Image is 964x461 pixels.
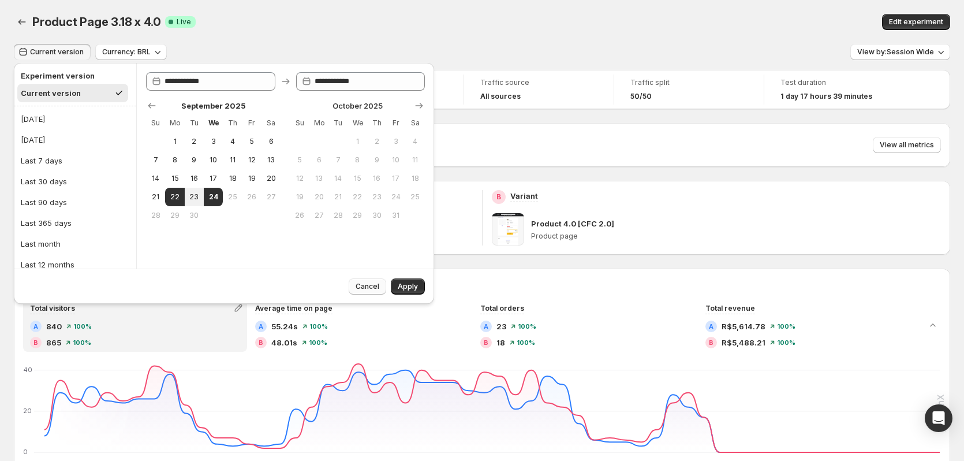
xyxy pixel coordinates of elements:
[314,118,324,128] span: Mo
[328,151,348,169] button: Tuesday October 7 2025
[266,192,276,202] span: 27
[780,77,898,102] a: Test duration1 day 17 hours 39 minutes
[151,192,160,202] span: 21
[372,211,382,220] span: 30
[151,118,160,128] span: Su
[14,44,91,60] button: Current version
[208,192,218,202] span: 24
[146,169,165,188] button: Sunday September 14 2025
[189,137,199,146] span: 2
[21,196,67,208] div: Last 90 days
[309,206,328,225] button: Monday October 27 2025
[165,188,184,206] button: Start of range Monday September 22 2025
[496,192,501,202] h2: B
[531,232,941,241] p: Product page
[46,337,61,348] span: 865
[290,188,309,206] button: Sunday October 19 2025
[386,151,405,169] button: Friday October 10 2025
[204,188,223,206] button: End of range Today Wednesday September 24 2025
[208,174,218,183] span: 17
[348,114,367,132] th: Wednesday
[259,339,263,346] h2: B
[144,98,160,114] button: Show previous month, August 2025
[151,174,160,183] span: 14
[208,118,218,128] span: We
[227,118,237,128] span: Th
[242,151,261,169] button: Friday September 12 2025
[146,188,165,206] button: Sunday September 21 2025
[261,169,281,188] button: Saturday September 20 2025
[21,134,45,146] div: [DATE]
[309,151,328,169] button: Monday October 6 2025
[372,137,382,146] span: 2
[328,169,348,188] button: Tuesday October 14 2025
[367,169,386,188] button: Thursday October 16 2025
[333,118,343,128] span: Tu
[165,151,184,169] button: Monday September 8 2025
[23,278,941,289] h2: Performance over time
[295,211,305,220] span: 26
[410,118,420,128] span: Sa
[146,114,165,132] th: Sunday
[517,339,535,346] span: 100 %
[356,282,379,291] span: Cancel
[21,113,45,125] div: [DATE]
[170,118,180,128] span: Mo
[204,169,223,188] button: Wednesday September 17 2025
[780,78,898,87] span: Test duration
[367,206,386,225] button: Thursday October 30 2025
[333,174,343,183] span: 14
[295,174,305,183] span: 12
[328,114,348,132] th: Tuesday
[170,192,180,202] span: 22
[480,92,521,101] h4: All sources
[348,169,367,188] button: Wednesday October 15 2025
[709,339,713,346] h2: B
[151,211,160,220] span: 28
[242,114,261,132] th: Friday
[372,174,382,183] span: 16
[185,206,204,225] button: Tuesday September 30 2025
[777,339,795,346] span: 100 %
[189,211,199,220] span: 30
[780,92,872,101] span: 1 day 17 hours 39 minutes
[386,169,405,188] button: Friday October 17 2025
[259,323,263,330] h2: A
[348,151,367,169] button: Wednesday October 8 2025
[227,155,237,165] span: 11
[208,155,218,165] span: 10
[242,169,261,188] button: Friday September 19 2025
[889,17,943,27] span: Edit experiment
[314,155,324,165] span: 6
[309,339,327,346] span: 100 %
[185,132,204,151] button: Tuesday September 2 2025
[406,151,425,169] button: Saturday October 11 2025
[261,114,281,132] th: Saturday
[328,206,348,225] button: Tuesday October 28 2025
[722,337,765,348] span: R$5,488.21
[372,155,382,165] span: 9
[247,174,257,183] span: 19
[165,206,184,225] button: Monday September 29 2025
[223,132,242,151] button: Thursday September 4 2025
[314,174,324,183] span: 13
[271,337,297,348] span: 48.01s
[17,110,133,128] button: [DATE]
[372,118,382,128] span: Th
[314,211,324,220] span: 27
[496,337,505,348] span: 18
[165,114,184,132] th: Monday
[705,304,755,313] span: Total revenue
[185,151,204,169] button: Tuesday September 9 2025
[204,151,223,169] button: Wednesday September 10 2025
[722,321,765,332] span: R$5,614.78
[146,206,165,225] button: Sunday September 28 2025
[411,98,427,114] button: Show next month, November 2025
[410,137,420,146] span: 4
[266,155,276,165] span: 13
[518,323,536,330] span: 100 %
[353,118,363,128] span: We
[391,174,401,183] span: 17
[349,278,386,295] button: Cancel
[266,137,276,146] span: 6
